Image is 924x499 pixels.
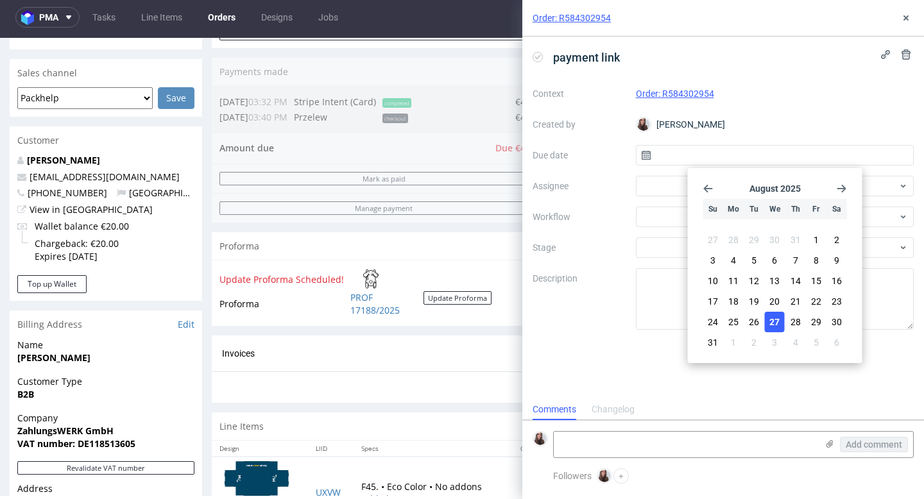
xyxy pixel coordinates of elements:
label: Created by [533,117,626,132]
button: Sun Jul 27 2025 [703,230,723,250]
div: Comments [533,400,576,420]
button: Wed Aug 06 2025 [765,250,785,271]
span: Wallet balance €20.00 [35,182,129,195]
div: Changelog [592,400,635,420]
span: Name [17,301,194,314]
button: Fri Aug 29 2025 [806,312,826,332]
button: pma [15,7,80,28]
th: Deadline [782,403,832,419]
span: Go back 1 month [703,183,714,194]
button: Sun Aug 24 2025 [703,312,723,332]
button: Tue Jul 29 2025 [744,230,764,250]
span: 7 [793,254,798,267]
label: Assignee [533,178,626,194]
div: payment link [601,176,651,192]
button: Wed Jul 30 2025 [765,230,785,250]
span: 28 [728,233,739,246]
span: 4 [731,254,736,267]
label: Context [533,86,626,101]
button: Thu Aug 14 2025 [785,271,805,291]
span: 27 [708,233,718,246]
span: 2 [834,233,839,246]
span: [GEOGRAPHIC_DATA] [117,149,219,161]
th: Unit price [547,403,597,419]
span: 13 [769,275,780,287]
div: DTP Issue [660,447,714,462]
td: 500 [508,419,547,490]
label: Stage [533,240,626,255]
span: 26 [749,316,759,328]
span: 11 [728,275,739,287]
button: Sat Aug 16 2025 [826,271,846,291]
span: 17 [708,295,718,308]
div: Sales channel [10,21,202,49]
div: Set due date [829,176,904,192]
span: Invoice [860,310,899,321]
span: 30 [832,316,842,328]
button: Sun Aug 31 2025 [703,332,723,353]
div: Billing Address [10,273,202,301]
span: 31 [791,233,801,246]
span: 1 [814,233,819,246]
th: Quant. [508,403,547,419]
img: regular_mini_magick20250722-40-vufb1f.jpeg [577,95,593,110]
span: 18 [728,295,739,308]
span: 6 [834,336,839,349]
span: 3 [772,336,777,349]
button: Mon Aug 11 2025 [724,271,744,291]
th: Specs [354,403,508,419]
button: Wed Aug 27 2025 [765,312,785,332]
div: Mo [724,199,744,219]
td: €1.70 [547,419,597,490]
th: Batch [732,403,782,419]
span: 9 [834,254,839,267]
span: 21 [791,295,801,308]
span: Expires [DATE] [35,212,129,225]
td: [DATE] [732,419,782,490]
span: 3 [710,254,715,267]
span: 10 [708,275,718,287]
input: Type to create new task [580,205,904,226]
span: 12 [749,275,759,287]
span: 28 [791,316,801,328]
span: 20 [769,295,780,308]
strong: B2B [17,350,34,362]
div: Proforma [212,194,556,223]
div: Fr [806,199,826,219]
button: Wed Aug 13 2025 [765,271,785,291]
img: Sandra Beśka [534,432,547,445]
span: Address [17,444,194,457]
a: Line Items [133,7,190,28]
button: Tue Aug 26 2025 [744,312,764,332]
div: Sa [826,199,846,219]
button: Tue Sep 02 2025 [744,332,764,353]
span: 14 [791,275,801,287]
th: Shipment [832,403,881,419]
a: Edit [178,280,194,293]
span: 15 [811,275,821,287]
a: Jobs [311,7,346,28]
img: version_two_editor_design.png [225,423,289,483]
span: 29 [749,233,759,246]
button: Sat Aug 23 2025 [826,291,846,312]
a: Order: R584302954 [636,89,714,99]
span: payment link [548,47,625,68]
button: Sat Aug 30 2025 [826,312,846,332]
button: Mon Aug 18 2025 [724,291,744,312]
span: 6 [772,254,777,267]
button: Tue Aug 05 2025 [744,250,764,271]
th: Net Total [597,403,652,419]
div: Line Items [212,375,914,403]
span: 5 [751,254,757,267]
span: 2 [751,336,757,349]
span: 27 [769,316,780,328]
span: 29 [811,316,821,328]
button: Sat Aug 09 2025 [826,250,846,271]
span: Followers [553,471,592,481]
button: Tue Aug 12 2025 [744,271,764,291]
button: Sat Sep 06 2025 [826,332,846,353]
span: Tasks [577,151,601,164]
span: 31 [708,336,718,349]
a: View in [GEOGRAPHIC_DATA] [30,165,153,178]
a: Tasks [85,7,123,28]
